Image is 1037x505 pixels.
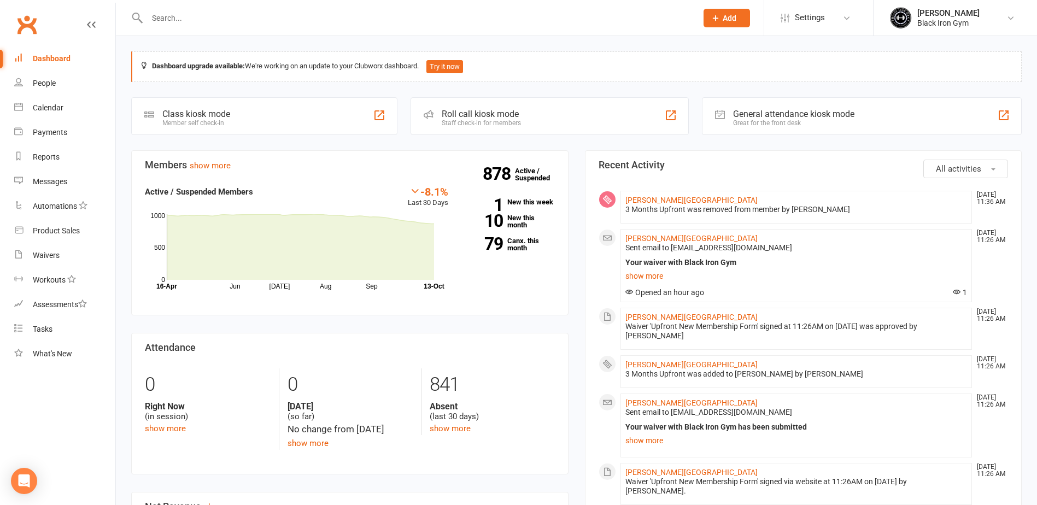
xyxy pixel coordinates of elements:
[145,368,271,401] div: 0
[33,349,72,358] div: What's New
[408,185,448,209] div: Last 30 Days
[288,368,413,401] div: 0
[923,160,1008,178] button: All activities
[599,160,1009,171] h3: Recent Activity
[625,288,704,297] span: Opened an hour ago
[288,401,413,422] div: (so far)
[625,360,758,369] a: [PERSON_NAME][GEOGRAPHIC_DATA]
[625,313,758,321] a: [PERSON_NAME][GEOGRAPHIC_DATA]
[288,438,329,448] a: show more
[515,159,563,190] a: 878Active / Suspended
[723,14,736,22] span: Add
[733,109,854,119] div: General attendance kiosk mode
[465,236,503,252] strong: 79
[288,401,413,412] strong: [DATE]
[426,60,463,73] button: Try it now
[483,166,515,182] strong: 878
[13,11,40,38] a: Clubworx
[625,433,968,448] a: show more
[14,46,115,71] a: Dashboard
[971,308,1007,322] time: [DATE] 11:26 AM
[917,8,980,18] div: [PERSON_NAME]
[795,5,825,30] span: Settings
[625,468,758,477] a: [PERSON_NAME][GEOGRAPHIC_DATA]
[890,7,912,29] img: thumb_image1623296242.png
[430,401,555,422] div: (last 30 days)
[971,230,1007,244] time: [DATE] 11:26 AM
[14,243,115,268] a: Waivers
[917,18,980,28] div: Black Iron Gym
[625,205,968,214] div: 3 Months Upfront was removed from member by [PERSON_NAME]
[430,368,555,401] div: 841
[465,237,555,251] a: 79Canx. this month
[625,258,968,267] div: Your waiver with Black Iron Gym
[971,394,1007,408] time: [DATE] 11:26 AM
[14,145,115,169] a: Reports
[33,152,60,161] div: Reports
[33,226,80,235] div: Product Sales
[33,275,66,284] div: Workouts
[625,234,758,243] a: [PERSON_NAME][GEOGRAPHIC_DATA]
[144,10,689,26] input: Search...
[625,369,968,379] div: 3 Months Upfront was added to [PERSON_NAME] by [PERSON_NAME]
[11,468,37,494] div: Open Intercom Messenger
[145,342,555,353] h3: Attendance
[14,317,115,342] a: Tasks
[625,398,758,407] a: [PERSON_NAME][GEOGRAPHIC_DATA]
[465,214,555,228] a: 10New this month
[152,62,245,70] strong: Dashboard upgrade available:
[465,198,555,205] a: 1New this week
[288,422,413,437] div: No change from [DATE]
[162,109,230,119] div: Class kiosk mode
[33,128,67,137] div: Payments
[14,96,115,120] a: Calendar
[14,268,115,292] a: Workouts
[465,197,503,213] strong: 1
[430,401,555,412] strong: Absent
[625,322,968,340] div: Waiver 'Upfront New Membership Form' signed at 11:26AM on [DATE] was approved by [PERSON_NAME]
[33,325,52,333] div: Tasks
[33,54,71,63] div: Dashboard
[145,401,271,422] div: (in session)
[145,160,555,171] h3: Members
[33,202,77,210] div: Automations
[33,177,67,186] div: Messages
[625,422,968,432] div: Your waiver with Black Iron Gym has been submitted
[190,161,231,171] a: show more
[33,103,63,112] div: Calendar
[936,164,981,174] span: All activities
[14,120,115,145] a: Payments
[33,79,56,87] div: People
[14,219,115,243] a: Product Sales
[465,213,503,229] strong: 10
[33,251,60,260] div: Waivers
[625,477,968,496] div: Waiver 'Upfront New Membership Form' signed via website at 11:26AM on [DATE] by [PERSON_NAME].
[953,288,967,297] span: 1
[145,187,253,197] strong: Active / Suspended Members
[131,51,1022,82] div: We're working on an update to your Clubworx dashboard.
[145,424,186,433] a: show more
[625,196,758,204] a: [PERSON_NAME][GEOGRAPHIC_DATA]
[704,9,750,27] button: Add
[430,424,471,433] a: show more
[625,243,792,252] span: Sent email to [EMAIL_ADDRESS][DOMAIN_NAME]
[14,169,115,194] a: Messages
[733,119,854,127] div: Great for the front desk
[33,300,87,309] div: Assessments
[625,408,792,416] span: Sent email to [EMAIL_ADDRESS][DOMAIN_NAME]
[14,342,115,366] a: What's New
[14,71,115,96] a: People
[442,119,521,127] div: Staff check-in for members
[971,191,1007,205] time: [DATE] 11:36 AM
[14,194,115,219] a: Automations
[971,356,1007,370] time: [DATE] 11:26 AM
[408,185,448,197] div: -8.1%
[162,119,230,127] div: Member self check-in
[14,292,115,317] a: Assessments
[442,109,521,119] div: Roll call kiosk mode
[625,268,968,284] a: show more
[971,463,1007,478] time: [DATE] 11:26 AM
[145,401,271,412] strong: Right Now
